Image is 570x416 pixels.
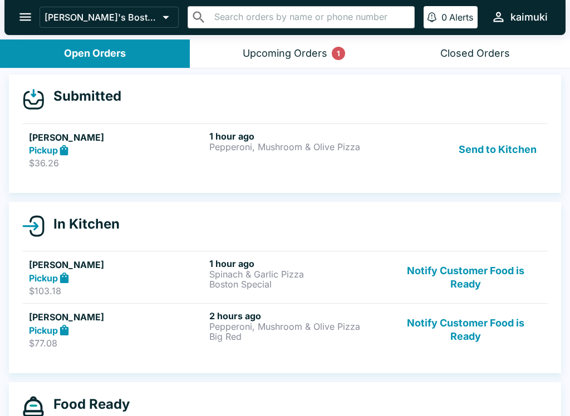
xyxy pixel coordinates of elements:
button: Notify Customer Food is Ready [390,310,541,349]
button: open drawer [11,3,40,31]
h5: [PERSON_NAME] [29,258,205,271]
p: 1 [337,48,340,59]
button: [PERSON_NAME]'s Boston Pizza [40,7,179,28]
h4: Food Ready [45,396,130,413]
button: Send to Kitchen [454,131,541,169]
p: Big Red [209,331,385,341]
p: $77.08 [29,338,205,349]
p: Spinach & Garlic Pizza [209,269,385,279]
input: Search orders by name or phone number [211,9,410,25]
h4: Submitted [45,88,121,105]
h6: 1 hour ago [209,131,385,142]
button: Notify Customer Food is Ready [390,258,541,296]
a: [PERSON_NAME]Pickup$77.082 hours agoPepperoni, Mushroom & Olive PizzaBig RedNotify Customer Food ... [22,303,548,355]
h5: [PERSON_NAME] [29,131,205,144]
strong: Pickup [29,325,58,336]
p: 0 [441,12,447,23]
p: Pepperoni, Mushroom & Olive Pizza [209,321,385,331]
div: kaimuki [510,11,548,24]
h5: [PERSON_NAME] [29,310,205,324]
p: $36.26 [29,157,205,169]
strong: Pickup [29,145,58,156]
strong: Pickup [29,273,58,284]
div: Open Orders [64,47,126,60]
p: Boston Special [209,279,385,289]
a: [PERSON_NAME]Pickup$103.181 hour agoSpinach & Garlic PizzaBoston SpecialNotify Customer Food is R... [22,251,548,303]
p: $103.18 [29,285,205,296]
p: Pepperoni, Mushroom & Olive Pizza [209,142,385,152]
h6: 1 hour ago [209,258,385,269]
div: Closed Orders [440,47,510,60]
div: Upcoming Orders [243,47,327,60]
h4: In Kitchen [45,216,120,232]
p: Alerts [449,12,473,23]
h6: 2 hours ago [209,310,385,321]
a: [PERSON_NAME]Pickup$36.261 hour agoPepperoni, Mushroom & Olive PizzaSend to Kitchen [22,123,548,176]
button: kaimuki [487,5,552,29]
p: [PERSON_NAME]'s Boston Pizza [45,12,158,23]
